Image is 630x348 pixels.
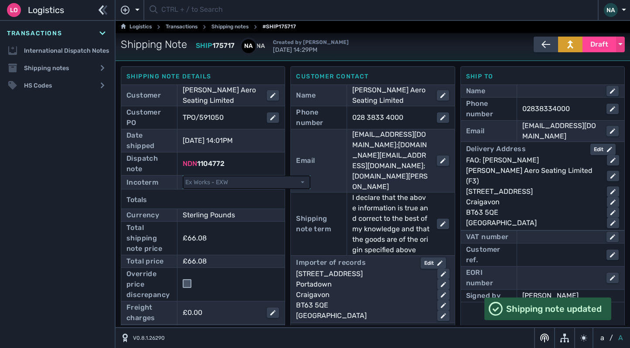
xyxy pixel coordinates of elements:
div: EORI number [466,267,511,288]
a: Transactions [166,22,198,32]
div: NA [254,39,268,53]
div: Delivery Address [466,144,526,155]
button: a [599,333,606,343]
div: I declare that the above information is true and correct to the best of my knowledge and that the... [352,193,429,255]
div: [PERSON_NAME] Aero Seating Limited [183,85,260,106]
span: #SHIP175717 [262,22,296,32]
a: Logistics [121,22,152,32]
span: / [610,333,613,343]
div: Edit [424,259,443,267]
button: Draft [582,37,616,52]
div: Edit [594,145,612,153]
div: [EMAIL_ADDRESS][DOMAIN_NAME] [522,121,599,142]
div: Customer [126,90,161,101]
div: Override price discrepancy [126,269,172,300]
button: Edit [421,257,446,269]
div: Freight charges [126,302,172,323]
div: Ship to [466,72,619,81]
span: Shipping Note [121,37,187,52]
span: Transactions [7,29,62,38]
div: Email [296,155,315,166]
div: BT63 5QE [296,300,430,311]
div: [PERSON_NAME] [522,291,619,301]
div: Shipping note details [126,72,279,81]
span: Logistics [28,3,64,17]
span: NDN [183,159,197,168]
div: Phone number [296,107,341,128]
div: NA [604,3,618,17]
div: Total price [126,256,163,267]
span: [DATE] 14:29PM [273,38,349,54]
div: Craigavon [466,197,600,207]
div: NA [242,39,255,53]
span: SHIP [196,41,212,50]
div: Date shipped [126,130,172,151]
div: Shipping note term [296,213,341,234]
div: [GEOGRAPHIC_DATA] [296,311,430,321]
div: £66.08 [183,233,207,243]
div: Importer of records [296,257,366,269]
div: BT63 5QE [466,207,600,218]
div: Currency [126,210,159,220]
div: Customer ref. [466,244,511,265]
div: Name [466,86,486,96]
div: [STREET_ADDRESS] [466,186,600,197]
span: Draft [590,39,608,50]
div: VAT number [466,232,509,242]
div: 02838334000 [522,104,599,114]
div: Name [296,90,316,101]
span: 175717 [212,41,235,50]
div: Total shipping note price [126,223,172,254]
div: [DATE] 14:01PM [183,135,267,146]
div: TPO/591050 [183,112,260,123]
div: Totals [126,191,279,209]
div: [STREET_ADDRESS] [296,269,430,279]
div: [GEOGRAPHIC_DATA] [466,218,600,228]
div: Customer PO [126,107,172,128]
div: Craigavon [296,290,430,300]
div: Phone number [466,98,511,119]
button: Edit [590,144,616,155]
span: Created by [PERSON_NAME] [273,39,349,45]
div: [PERSON_NAME] Aero Seating Limited (F3) [466,166,600,186]
div: Dispatch note [126,153,172,174]
div: Email [466,126,485,136]
span: 1104772 [197,159,225,168]
span: V0.8.1.26290 [133,334,165,342]
button: A [616,333,625,343]
div: £66.08 [183,256,267,267]
div: Incoterm [126,177,158,188]
div: Signed by [466,291,501,301]
div: Customer contact [296,72,449,81]
div: [EMAIL_ADDRESS][DOMAIN_NAME];[DOMAIN_NAME][EMAIL_ADDRESS][DOMAIN_NAME];[DOMAIN_NAME][PERSON_NAME] [352,129,429,192]
div: £0.00 [183,307,260,318]
div: [PERSON_NAME] Aero Seating Limited [352,85,429,106]
div: Sterling Pounds [183,210,267,220]
a: Shipping notes [211,22,249,32]
div: Portadown [296,279,430,290]
div: Lo [7,3,21,17]
span: Shipping note updated [506,302,602,315]
input: CTRL + / to Search [161,2,593,19]
div: 028 3833 4000 [352,112,429,123]
div: FAO: [PERSON_NAME] [466,155,600,166]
